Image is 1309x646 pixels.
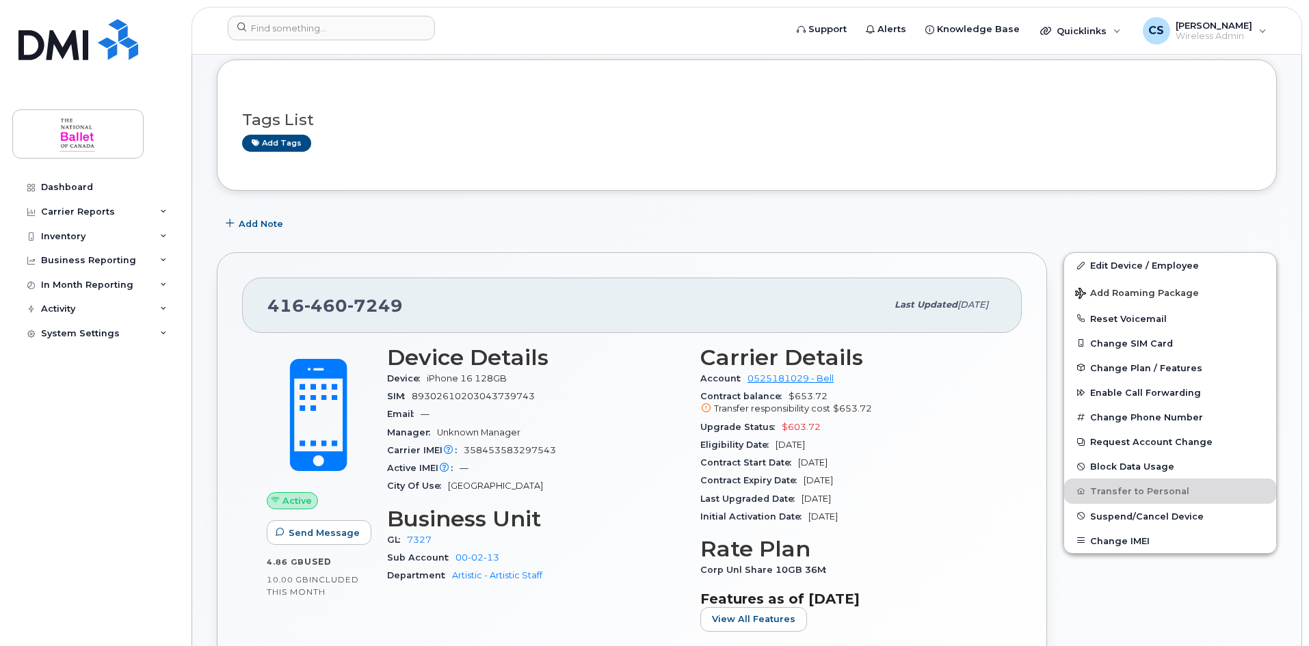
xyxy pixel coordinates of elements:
span: Sub Account [387,552,455,563]
h3: Carrier Details [700,345,997,370]
button: Request Account Change [1064,429,1276,454]
button: Add Roaming Package [1064,278,1276,306]
span: [DATE] [804,475,833,485]
span: $653.72 [700,391,997,416]
span: — [460,463,468,473]
span: 7249 [347,295,403,316]
span: $653.72 [833,403,872,414]
span: Alerts [877,23,906,36]
span: Knowledge Base [937,23,1020,36]
span: Initial Activation Date [700,511,808,522]
span: [DATE] [957,299,988,310]
button: Enable Call Forwarding [1064,380,1276,405]
span: Account [700,373,748,383]
span: Last Upgraded Date [700,494,802,504]
span: Add Roaming Package [1075,288,1199,301]
span: $603.72 [782,422,821,432]
span: Quicklinks [1057,25,1107,36]
h3: Device Details [387,345,684,370]
button: Add Note [217,211,295,236]
button: Change Plan / Features [1064,355,1276,380]
span: 416 [267,295,403,316]
h3: Tags List [242,111,1252,129]
span: [DATE] [776,440,805,450]
span: Email [387,409,421,419]
span: City Of Use [387,481,448,491]
span: Device [387,373,427,383]
button: Change SIM Card [1064,331,1276,355]
span: Active [282,494,312,507]
h3: Business Unit [387,507,684,531]
span: Send Message [289,526,360,539]
span: Carrier IMEI [387,445,464,455]
a: 00-02-13 [455,552,499,563]
span: [DATE] [798,457,828,468]
span: 358453583297543 [464,445,556,455]
span: Enable Call Forwarding [1090,388,1201,398]
button: Change IMEI [1064,528,1276,553]
a: Artistic - Artistic Staff [452,570,542,580]
div: Christopher Sonnemann [1133,17,1276,44]
h3: Features as of [DATE] [700,591,997,607]
span: Contract balance [700,391,789,401]
span: Contract Expiry Date [700,475,804,485]
a: Edit Device / Employee [1064,253,1276,278]
a: 0525181029 - Bell [748,373,834,383]
span: Change Plan / Features [1090,362,1202,373]
span: used [304,556,332,567]
span: 460 [304,295,347,316]
span: Eligibility Date [700,440,776,450]
span: Active IMEI [387,463,460,473]
button: Send Message [267,520,371,545]
span: Support [808,23,847,36]
span: Add Note [239,217,283,230]
button: Change Phone Number [1064,405,1276,429]
h3: Rate Plan [700,537,997,561]
span: 89302610203043739743 [412,391,535,401]
span: Suspend/Cancel Device [1090,511,1204,521]
span: Corp Unl Share 10GB 36M [700,565,833,575]
span: Last updated [895,299,957,310]
span: Manager [387,427,437,438]
a: Support [787,16,856,43]
a: Add tags [242,135,311,152]
span: iPhone 16 128GB [427,373,507,383]
button: Suspend/Cancel Device [1064,504,1276,528]
span: [GEOGRAPHIC_DATA] [448,481,543,491]
a: 7327 [407,535,432,545]
input: Find something... [228,16,435,40]
span: [DATE] [808,511,838,522]
span: Wireless Admin [1176,31,1252,42]
span: included this month [267,574,359,597]
span: View All Features [712,613,795,625]
span: Upgrade Status [700,422,782,432]
span: Transfer responsibility cost [714,403,830,414]
a: Alerts [856,16,916,43]
span: 4.86 GB [267,557,304,567]
span: Department [387,570,452,580]
span: [PERSON_NAME] [1176,20,1252,31]
span: CS [1148,23,1164,39]
div: Quicklinks [1031,17,1130,44]
span: Unknown Manager [437,427,520,438]
span: 10.00 GB [267,575,309,584]
button: Reset Voicemail [1064,306,1276,331]
span: GL [387,535,407,545]
button: View All Features [700,607,807,632]
span: [DATE] [802,494,831,504]
span: SIM [387,391,412,401]
button: Transfer to Personal [1064,479,1276,503]
button: Block Data Usage [1064,454,1276,479]
span: Contract Start Date [700,457,798,468]
a: Knowledge Base [916,16,1029,43]
span: — [421,409,429,419]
